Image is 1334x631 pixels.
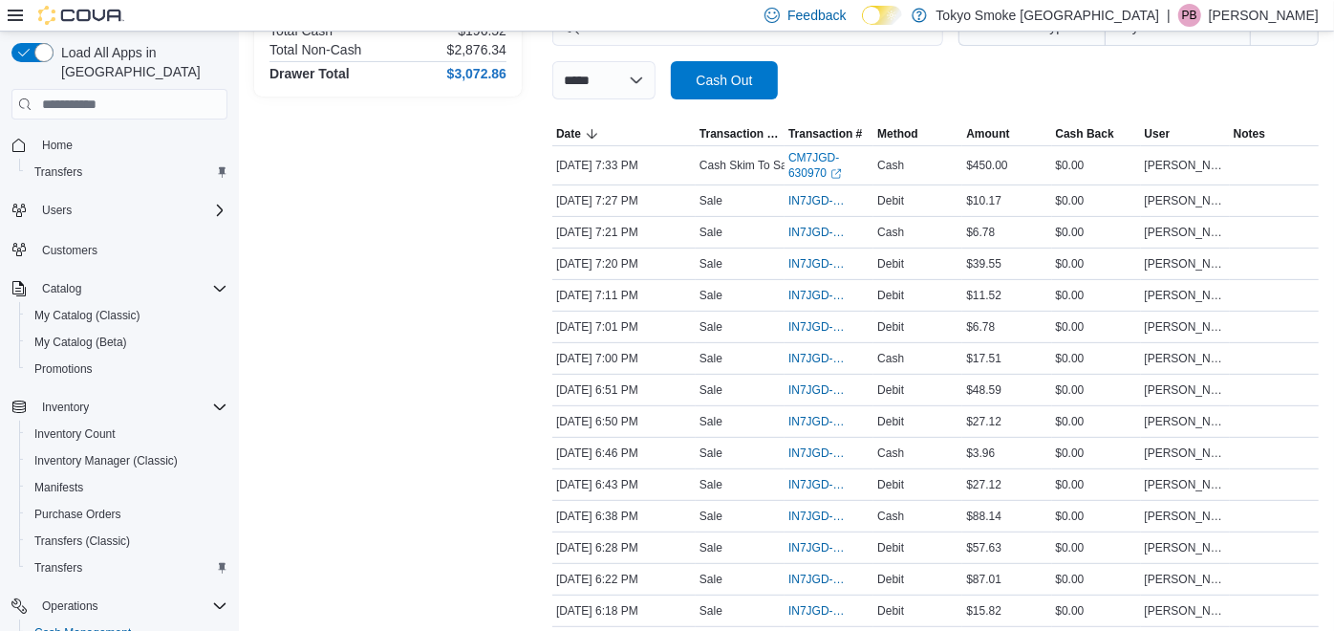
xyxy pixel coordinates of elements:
[699,572,722,587] p: Sale
[966,414,1001,429] span: $27.12
[966,382,1001,398] span: $48.59
[966,193,1001,208] span: $10.17
[19,474,235,501] button: Manifests
[42,281,81,296] span: Catalog
[1234,126,1265,141] span: Notes
[1052,379,1141,402] div: $0.00
[552,284,696,307] div: [DATE] 7:11 PM
[27,530,227,553] span: Transfers (Classic)
[788,410,870,433] button: IN7JGD-6738262
[699,126,781,141] span: Transaction Type
[788,568,870,591] button: IN7JGD-6738070
[34,396,97,419] button: Inventory
[19,421,235,447] button: Inventory Count
[27,161,227,184] span: Transfers
[1052,252,1141,275] div: $0.00
[966,477,1001,492] span: $27.12
[27,331,227,354] span: My Catalog (Beta)
[1052,315,1141,338] div: $0.00
[873,122,962,145] button: Method
[1052,473,1141,496] div: $0.00
[27,449,185,472] a: Inventory Manager (Classic)
[877,572,904,587] span: Debit
[877,382,904,398] span: Debit
[34,453,178,468] span: Inventory Manager (Classic)
[1052,536,1141,559] div: $0.00
[1052,284,1141,307] div: $0.00
[788,193,850,208] span: IN7JGD-6738517
[699,540,722,555] p: Sale
[788,288,850,303] span: IN7JGD-6738413
[877,351,904,366] span: Cash
[34,308,140,323] span: My Catalog (Classic)
[966,540,1001,555] span: $57.63
[556,126,581,141] span: Date
[1052,568,1141,591] div: $0.00
[1052,442,1141,465] div: $0.00
[34,239,105,262] a: Customers
[962,122,1051,145] button: Amount
[27,423,123,446] a: Inventory Count
[19,528,235,555] button: Transfers (Classic)
[34,533,130,549] span: Transfers (Classic)
[671,61,778,99] button: Cash Out
[1052,122,1141,145] button: Cash Back
[1052,189,1141,212] div: $0.00
[966,446,995,461] span: $3.96
[27,304,148,327] a: My Catalog (Classic)
[1145,414,1226,429] span: [PERSON_NAME]
[552,221,696,244] div: [DATE] 7:21 PM
[966,288,1001,303] span: $11.52
[1145,193,1226,208] span: [PERSON_NAME]
[877,319,904,335] span: Debit
[1145,225,1226,240] span: [PERSON_NAME]
[1182,4,1197,27] span: PB
[1145,351,1226,366] span: [PERSON_NAME]
[42,243,97,258] span: Customers
[877,509,904,524] span: Cash
[1052,221,1141,244] div: $0.00
[1145,126,1171,141] span: User
[34,396,227,419] span: Inventory
[788,379,870,402] button: IN7JGD-6738276
[19,356,235,382] button: Promotions
[699,319,722,335] p: Sale
[552,505,696,528] div: [DATE] 6:38 PM
[1145,446,1226,461] span: [PERSON_NAME]
[788,126,862,141] span: Transaction #
[699,509,722,524] p: Sale
[877,225,904,240] span: Cash
[787,6,846,25] span: Feedback
[936,4,1160,27] p: Tokyo Smoke [GEOGRAPHIC_DATA]
[552,473,696,496] div: [DATE] 6:43 PM
[34,277,227,300] span: Catalog
[1052,410,1141,433] div: $0.00
[699,382,722,398] p: Sale
[34,480,83,495] span: Manifests
[34,199,227,222] span: Users
[27,476,91,499] a: Manifests
[788,347,870,370] button: IN7JGD-6738343
[788,150,870,181] a: CM7JGD-630970External link
[877,126,918,141] span: Method
[54,43,227,81] span: Load All Apps in [GEOGRAPHIC_DATA]
[699,446,722,461] p: Sale
[27,503,129,526] a: Purchase Orders
[27,449,227,472] span: Inventory Manager (Classic)
[34,335,127,350] span: My Catalog (Beta)
[34,134,80,157] a: Home
[34,164,82,180] span: Transfers
[19,302,235,329] button: My Catalog (Classic)
[552,315,696,338] div: [DATE] 7:01 PM
[788,572,850,587] span: IN7JGD-6738070
[1056,126,1114,141] span: Cash Back
[27,530,138,553] a: Transfers (Classic)
[27,358,227,381] span: Promotions
[27,556,227,579] span: Transfers
[552,122,696,145] button: Date
[877,256,904,272] span: Debit
[42,138,73,153] span: Home
[1145,540,1226,555] span: [PERSON_NAME]
[19,555,235,581] button: Transfers
[788,477,850,492] span: IN7JGD-6738219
